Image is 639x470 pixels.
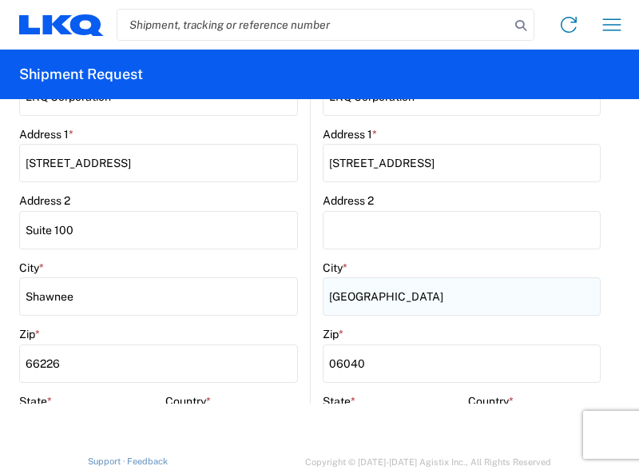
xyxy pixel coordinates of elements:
label: Address 1 [323,127,377,141]
label: Zip [19,327,40,341]
label: Country [468,394,514,408]
label: Address 1 [19,127,73,141]
label: Address 2 [323,193,374,208]
label: Zip [323,327,343,341]
label: City [323,261,347,275]
label: Country [165,394,211,408]
a: Feedback [127,456,168,466]
span: Copyright © [DATE]-[DATE] Agistix Inc., All Rights Reserved [305,455,551,469]
label: State [19,394,52,408]
label: Address 2 [19,193,70,208]
label: City [19,261,44,275]
h2: Shipment Request [19,65,143,84]
a: Support [88,456,128,466]
label: State [323,394,355,408]
input: Shipment, tracking or reference number [117,10,510,40]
